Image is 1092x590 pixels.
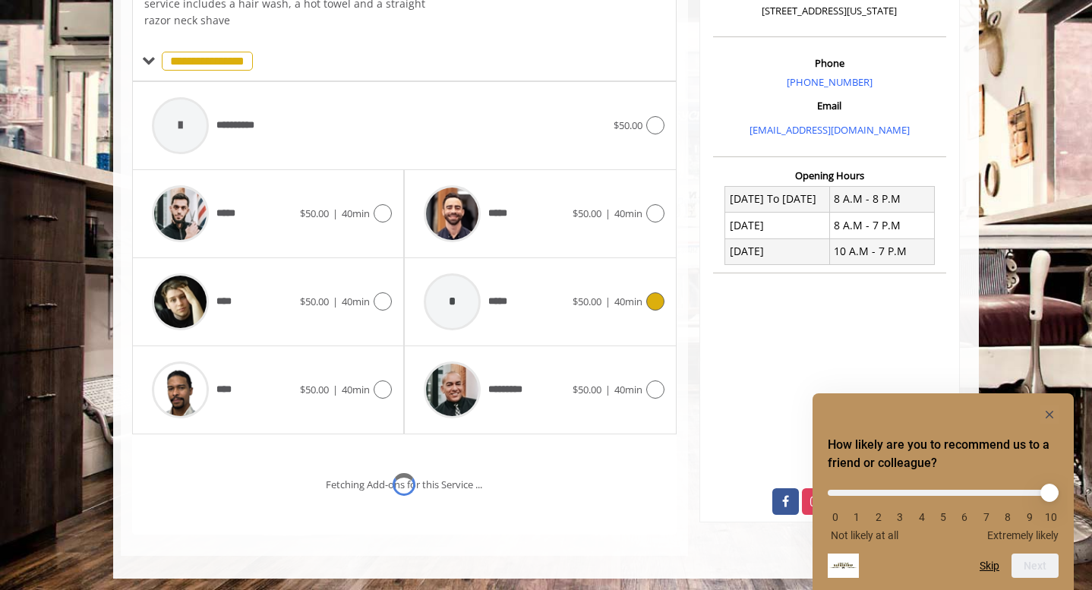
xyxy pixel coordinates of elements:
[829,238,934,264] td: 10 A.M - 7 P.M
[342,295,370,308] span: 40min
[614,118,642,132] span: $50.00
[300,383,329,396] span: $50.00
[892,511,907,523] li: 3
[573,295,601,308] span: $50.00
[871,511,886,523] li: 2
[573,383,601,396] span: $50.00
[333,207,338,220] span: |
[979,511,994,523] li: 7
[914,511,929,523] li: 4
[614,383,642,396] span: 40min
[300,295,329,308] span: $50.00
[828,478,1059,541] div: How likely are you to recommend us to a friend or colleague? Select an option from 0 to 10, with ...
[829,213,934,238] td: 8 A.M - 7 P.M
[717,100,942,111] h3: Email
[828,436,1059,472] h2: How likely are you to recommend us to a friend or colleague? Select an option from 0 to 10, with ...
[957,511,972,523] li: 6
[1043,511,1059,523] li: 10
[605,383,611,396] span: |
[725,238,830,264] td: [DATE]
[717,3,942,19] p: [STREET_ADDRESS][US_STATE]
[787,75,873,89] a: [PHONE_NUMBER]
[987,529,1059,541] span: Extremely likely
[300,207,329,220] span: $50.00
[725,213,830,238] td: [DATE]
[326,477,482,493] div: Fetching Add-ons for this Service ...
[1012,554,1059,578] button: Next question
[333,383,338,396] span: |
[605,207,611,220] span: |
[717,58,942,68] h3: Phone
[829,186,934,212] td: 8 A.M - 8 P.M
[828,405,1059,578] div: How likely are you to recommend us to a friend or colleague? Select an option from 0 to 10, with ...
[614,207,642,220] span: 40min
[849,511,864,523] li: 1
[1022,511,1037,523] li: 9
[828,511,843,523] li: 0
[725,186,830,212] td: [DATE] To [DATE]
[342,383,370,396] span: 40min
[750,123,910,137] a: [EMAIL_ADDRESS][DOMAIN_NAME]
[573,207,601,220] span: $50.00
[1040,405,1059,424] button: Hide survey
[831,529,898,541] span: Not likely at all
[713,170,946,181] h3: Opening Hours
[333,295,338,308] span: |
[614,295,642,308] span: 40min
[1000,511,1015,523] li: 8
[936,511,951,523] li: 5
[605,295,611,308] span: |
[980,560,999,572] button: Skip
[342,207,370,220] span: 40min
